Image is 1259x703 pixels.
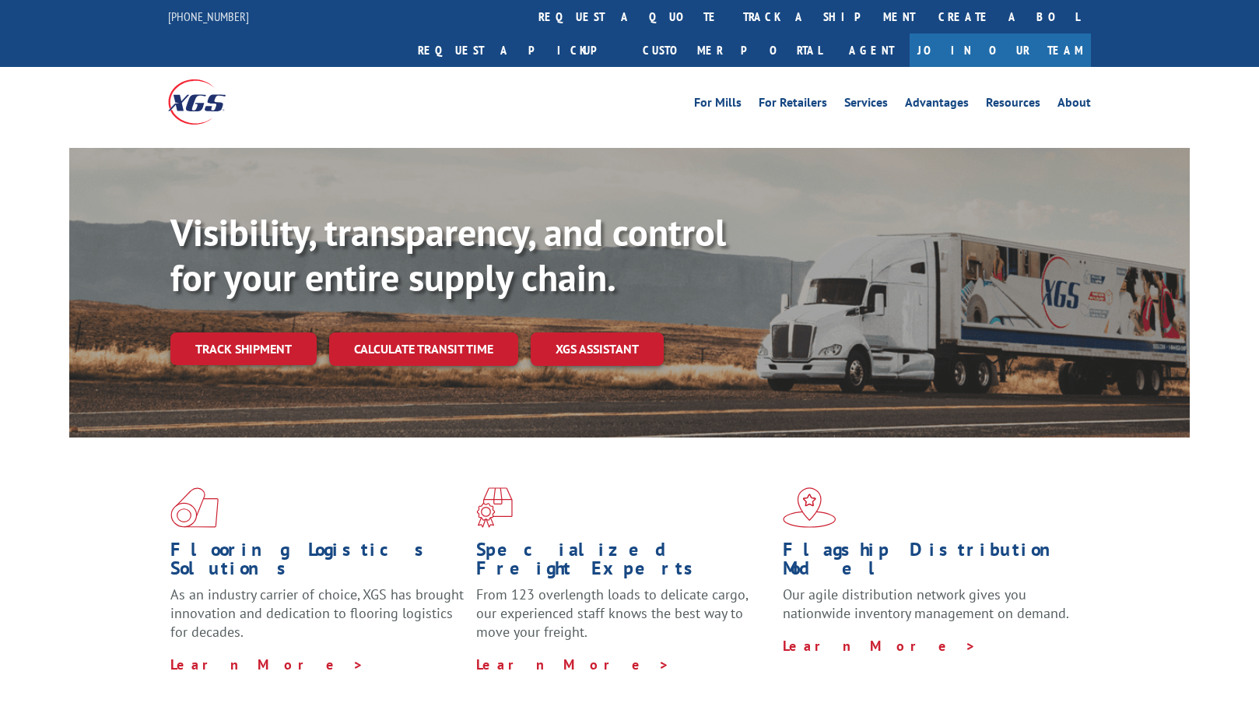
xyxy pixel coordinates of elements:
[170,332,317,365] a: Track shipment
[476,487,513,528] img: xgs-icon-focused-on-flooring-red
[1057,97,1091,114] a: About
[170,585,464,641] span: As an industry carrier of choice, XGS has brought innovation and dedication to flooring logistics...
[476,585,770,655] p: From 123 overlength loads to delicate cargo, our experienced staff knows the best way to move you...
[783,487,836,528] img: xgs-icon-flagship-distribution-model-red
[910,33,1091,67] a: Join Our Team
[531,332,664,366] a: XGS ASSISTANT
[406,33,631,67] a: Request a pickup
[694,97,742,114] a: For Mills
[844,97,888,114] a: Services
[168,9,249,24] a: [PHONE_NUMBER]
[783,540,1077,585] h1: Flagship Distribution Model
[986,97,1040,114] a: Resources
[759,97,827,114] a: For Retailers
[905,97,969,114] a: Advantages
[170,656,364,673] a: Learn More >
[833,33,910,67] a: Agent
[170,540,465,585] h1: Flooring Logistics Solutions
[329,332,518,366] a: Calculate transit time
[476,540,770,585] h1: Specialized Freight Experts
[783,637,977,655] a: Learn More >
[170,487,219,528] img: xgs-icon-total-supply-chain-intelligence-red
[170,208,726,301] b: Visibility, transparency, and control for your entire supply chain.
[476,656,670,673] a: Learn More >
[783,585,1069,622] span: Our agile distribution network gives you nationwide inventory management on demand.
[631,33,833,67] a: Customer Portal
